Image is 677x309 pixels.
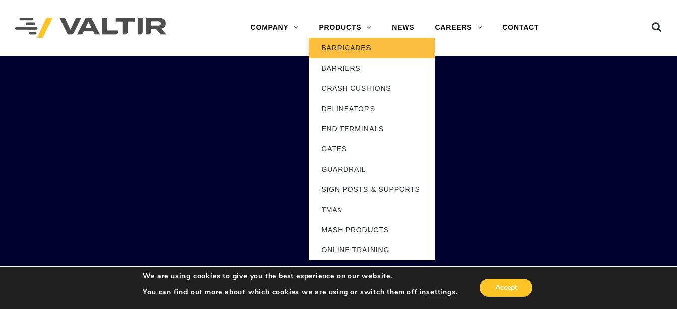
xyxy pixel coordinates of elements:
button: Accept [480,279,532,297]
a: NEWS [382,18,424,38]
a: DELINEATORS [309,98,435,119]
a: PRODUCTS [309,18,382,38]
a: GATES [309,139,435,159]
a: GUARDRAIL [309,159,435,179]
button: settings [426,288,455,297]
img: Valtir [15,18,166,38]
a: TMAs [309,199,435,220]
p: You can find out more about which cookies we are using or switch them off in . [143,288,457,297]
a: COMPANY [240,18,309,38]
p: We are using cookies to give you the best experience on our website. [143,272,457,281]
a: SIGN POSTS & SUPPORTS [309,179,435,199]
a: END TERMINALS [309,119,435,139]
a: CONTACT [492,18,549,38]
a: CRASH CUSHIONS [309,78,435,98]
a: BARRIERS [309,58,435,78]
a: CAREERS [424,18,492,38]
a: ONLINE TRAINING [309,240,435,260]
a: MASH PRODUCTS [309,220,435,240]
a: BARRICADES [309,38,435,58]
